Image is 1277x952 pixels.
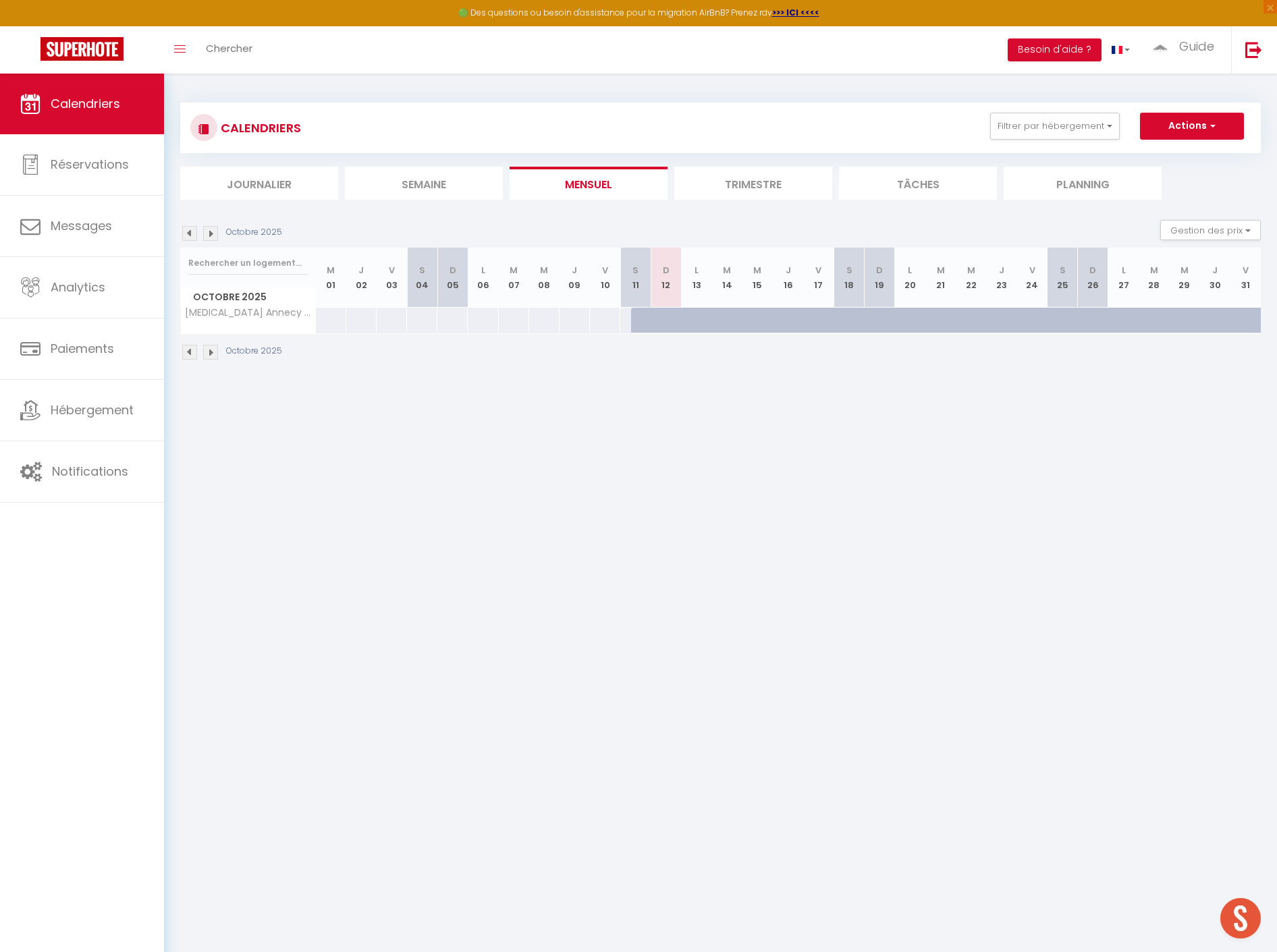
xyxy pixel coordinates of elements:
th: 31 [1230,248,1261,308]
span: Octobre 2025 [181,287,315,307]
th: 25 [1048,248,1078,308]
abbr: V [815,264,821,277]
li: Semaine [345,167,503,200]
th: 26 [1078,248,1108,308]
th: 04 [407,248,437,308]
abbr: S [1060,264,1066,277]
th: 12 [651,248,681,308]
span: Hébergement [51,401,134,418]
abbr: L [481,264,485,277]
th: 18 [834,248,864,308]
button: Besoin d'aide ? [1008,38,1102,61]
abbr: M [967,264,975,277]
li: Planning [1004,167,1162,200]
abbr: J [999,264,1004,277]
li: Mensuel [510,167,668,200]
th: 14 [712,248,742,308]
button: Gestion des prix [1160,220,1261,240]
th: 07 [499,248,529,308]
th: 01 [316,248,346,308]
th: 11 [620,248,651,308]
a: ... Guide [1140,26,1231,74]
p: Octobre 2025 [226,345,282,358]
th: 21 [925,248,956,308]
abbr: M [327,264,335,277]
th: 13 [682,248,712,308]
th: 24 [1016,248,1047,308]
img: ... [1150,41,1170,53]
abbr: M [1180,264,1189,277]
span: Paiements [51,340,114,357]
th: 09 [560,248,590,308]
span: Calendriers [51,95,120,112]
abbr: M [937,264,945,277]
abbr: J [358,264,364,277]
th: 29 [1169,248,1199,308]
abbr: M [540,264,548,277]
abbr: S [846,264,852,277]
abbr: V [1029,264,1035,277]
abbr: L [695,264,699,277]
abbr: M [510,264,518,277]
th: 19 [865,248,895,308]
abbr: S [419,264,425,277]
th: 08 [529,248,560,308]
th: 15 [742,248,773,308]
th: 20 [895,248,925,308]
div: Ouvrir le chat [1220,898,1261,939]
span: [MEDICAL_DATA] Annecy Moulin · [MEDICAL_DATA] Annecy moderne, ensoleillé, terrasse [183,308,318,318]
th: 03 [377,248,407,308]
th: 06 [468,248,498,308]
th: 17 [803,248,834,308]
abbr: J [786,264,791,277]
img: Super Booking [40,37,124,61]
span: Guide [1179,38,1214,55]
span: Notifications [52,463,128,480]
abbr: V [389,264,395,277]
img: logout [1245,41,1262,58]
abbr: M [723,264,731,277]
li: Trimestre [674,167,832,200]
abbr: D [663,264,670,277]
th: 10 [590,248,620,308]
th: 05 [437,248,468,308]
th: 23 [986,248,1016,308]
span: Analytics [51,279,105,296]
abbr: L [908,264,912,277]
abbr: J [572,264,577,277]
abbr: M [753,264,761,277]
span: Réservations [51,156,129,173]
th: 22 [956,248,986,308]
abbr: J [1212,264,1218,277]
abbr: V [1243,264,1249,277]
a: >>> ICI <<<< [772,7,819,18]
a: Chercher [196,26,263,74]
th: 28 [1139,248,1169,308]
th: 02 [346,248,377,308]
abbr: M [1150,264,1158,277]
th: 30 [1199,248,1230,308]
span: Chercher [206,41,252,55]
abbr: D [1089,264,1096,277]
th: 27 [1108,248,1139,308]
h3: CALENDRIERS [217,113,301,143]
abbr: S [632,264,638,277]
abbr: L [1122,264,1126,277]
input: Rechercher un logement... [188,251,308,275]
li: Tâches [839,167,997,200]
th: 16 [773,248,803,308]
p: Octobre 2025 [226,226,282,239]
span: Messages [51,217,112,234]
li: Journalier [180,167,338,200]
abbr: D [450,264,456,277]
abbr: V [602,264,608,277]
abbr: D [876,264,883,277]
button: Filtrer par hébergement [990,113,1120,140]
button: Actions [1140,113,1244,140]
